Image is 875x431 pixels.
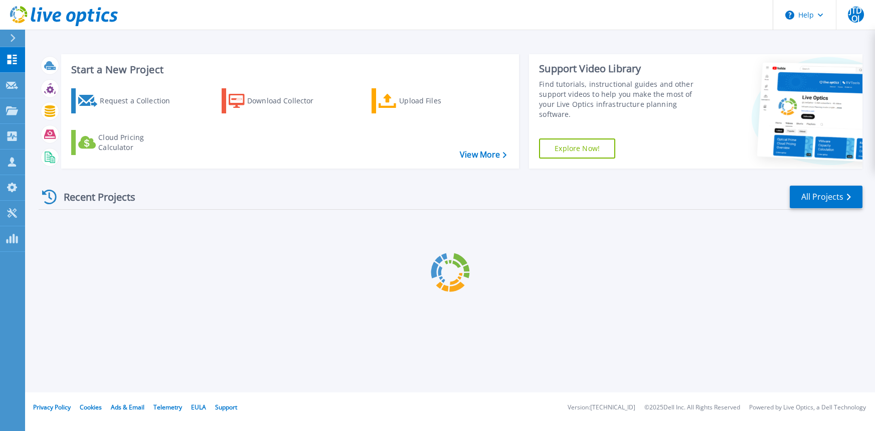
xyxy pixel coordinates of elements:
[644,404,740,411] li: © 2025 Dell Inc. All Rights Reserved
[568,404,635,411] li: Version: [TECHNICAL_ID]
[100,91,180,111] div: Request a Collection
[191,403,206,411] a: EULA
[153,403,182,411] a: Telemetry
[460,150,506,160] a: View More
[71,64,506,75] h3: Start a New Project
[749,404,866,411] li: Powered by Live Optics, a Dell Technology
[539,62,708,75] div: Support Video Library
[790,186,862,208] a: All Projects
[71,88,183,113] a: Request a Collection
[80,403,102,411] a: Cookies
[98,132,179,153] div: Cloud Pricing Calculator
[33,403,71,411] a: Privacy Policy
[222,88,333,113] a: Download Collector
[39,185,149,209] div: Recent Projects
[848,7,864,23] span: JTDOJ
[399,91,479,111] div: Upload Files
[539,79,708,119] div: Find tutorials, instructional guides and other support videos to help you make the most of your L...
[372,88,483,113] a: Upload Files
[247,91,327,111] div: Download Collector
[71,130,183,155] a: Cloud Pricing Calculator
[111,403,144,411] a: Ads & Email
[539,138,615,159] a: Explore Now!
[215,403,237,411] a: Support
